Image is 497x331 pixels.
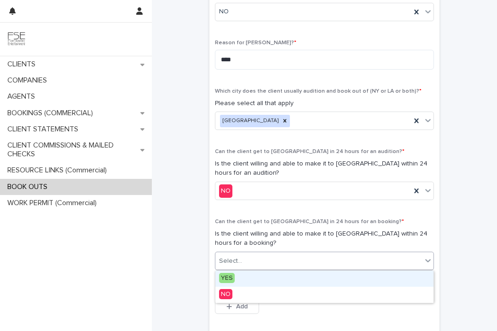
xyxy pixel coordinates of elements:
span: Can the client get to [GEOGRAPHIC_DATA] in 24 hours for an audition? [215,149,405,154]
span: Can the client get to [GEOGRAPHIC_DATA] in 24 hours for an booking? [215,219,404,225]
p: Is the client willing and able to make it to [GEOGRAPHIC_DATA] within 24 hours for an audition? [215,159,434,178]
p: CLIENTS [4,60,43,69]
p: AGENTS [4,92,42,101]
span: Reason for [PERSON_NAME]? [215,40,296,46]
div: YES [215,271,433,287]
div: NO [219,184,232,198]
span: NO [219,7,229,17]
img: 9JgRvJ3ETPGCJDhvPVA5 [7,30,26,48]
p: BOOKINGS (COMMERCIAL) [4,109,100,118]
p: CLIENT COMMISSIONS & MAILED CHECKS [4,141,140,159]
div: NO [215,287,433,303]
p: RESOURCE LINKS (Commercial) [4,166,114,175]
span: Which city does the client usually audition and book out of (NY or LA or both)? [215,89,422,94]
span: NO [219,289,232,299]
div: [GEOGRAPHIC_DATA] [220,115,280,127]
p: Please select all that apply [215,99,434,108]
span: Add [236,303,248,310]
span: YES [219,273,235,283]
p: COMPANIES [4,76,54,85]
button: Add [215,299,259,314]
p: WORK PERMIT (Commercial) [4,199,104,207]
div: Select... [219,256,242,266]
p: Is the client willing and able to make it to [GEOGRAPHIC_DATA] within 24 hours for a booking? [215,229,434,248]
p: CLIENT STATEMENTS [4,125,86,134]
p: BOOK OUTS [4,183,55,191]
